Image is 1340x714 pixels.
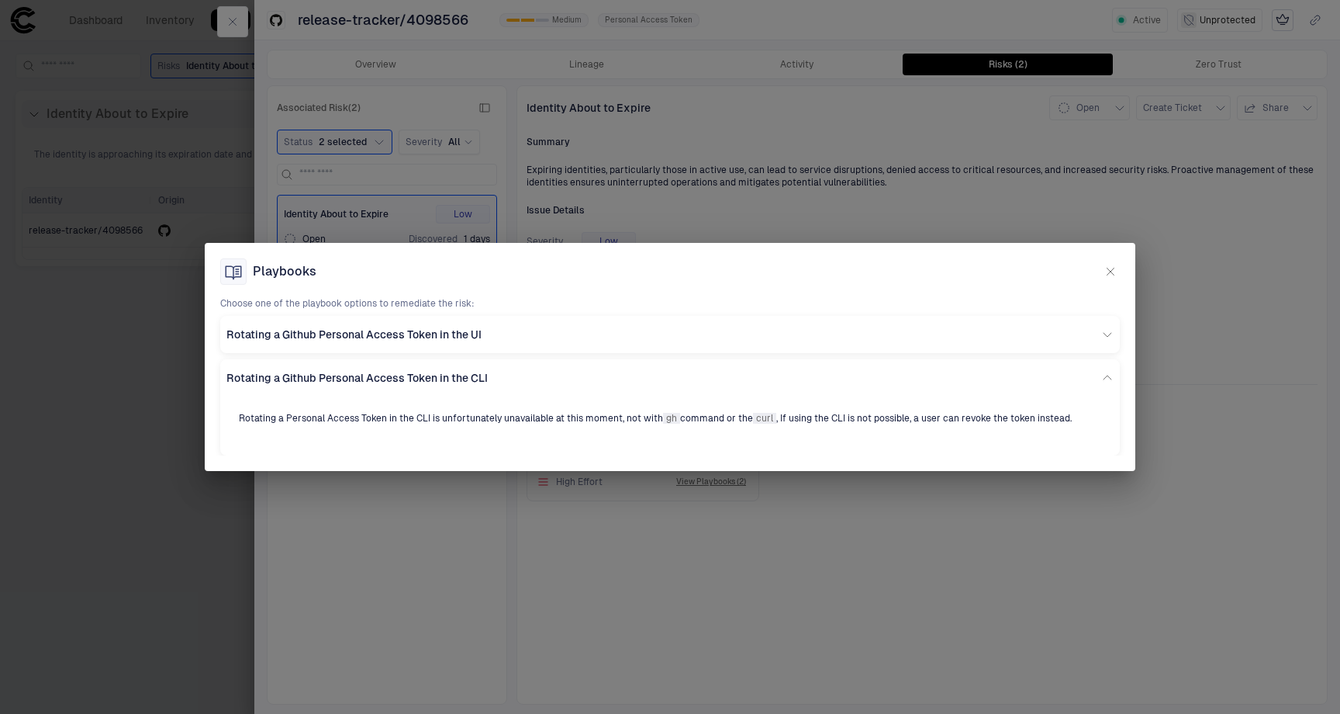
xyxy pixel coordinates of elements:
p: Rotating a Personal Access Token in the CLI is unfortunately unavailable at this moment, not with... [239,412,1101,425]
span: Rotating a Github Personal Access Token in the UI [226,328,482,341]
span: Rotating a Github Personal Access Token in the CLI [226,371,488,385]
code: gh [663,413,680,424]
div: Rotating a Github Personal Access Token in the UI [220,316,1120,353]
code: curl [753,413,776,424]
span: Choose one of the playbook options to remediate the risk: [220,297,1120,310]
div: Rotating a Github Personal Access Token in the CLI [220,359,1120,397]
span: Playbooks [253,264,316,279]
